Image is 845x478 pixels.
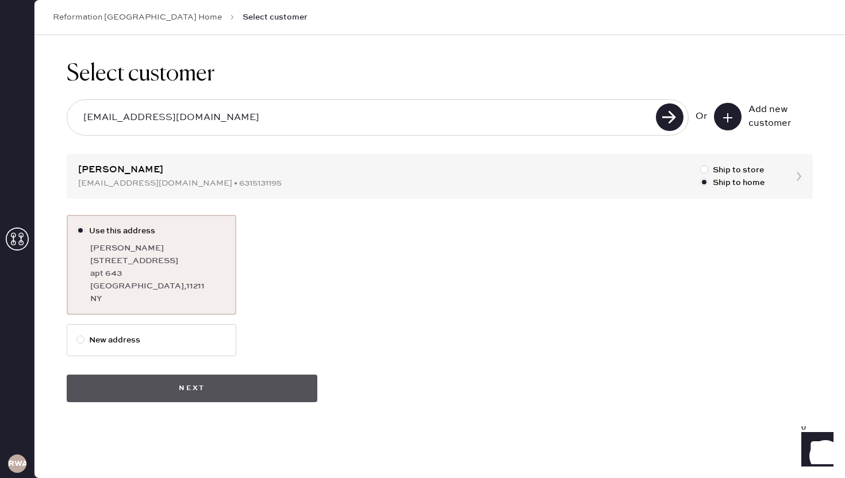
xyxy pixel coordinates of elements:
[696,110,707,124] div: Or
[243,11,308,23] span: Select customer
[67,375,317,402] button: Next
[90,292,226,305] div: NY
[748,103,806,130] div: Add new customer
[790,426,840,476] iframe: Front Chat
[76,225,226,237] label: Use this address
[74,105,652,131] input: Search by email or phone number
[76,334,226,346] label: New address
[53,11,222,23] a: Reformation [GEOGRAPHIC_DATA] Home
[90,280,226,292] div: [GEOGRAPHIC_DATA] , 11211
[700,164,765,176] label: Ship to store
[90,255,226,267] div: [STREET_ADDRESS]
[700,176,765,189] label: Ship to home
[90,267,226,280] div: apt 643
[67,60,813,88] h1: Select customer
[90,242,226,255] div: [PERSON_NAME]
[8,460,26,468] h3: RWA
